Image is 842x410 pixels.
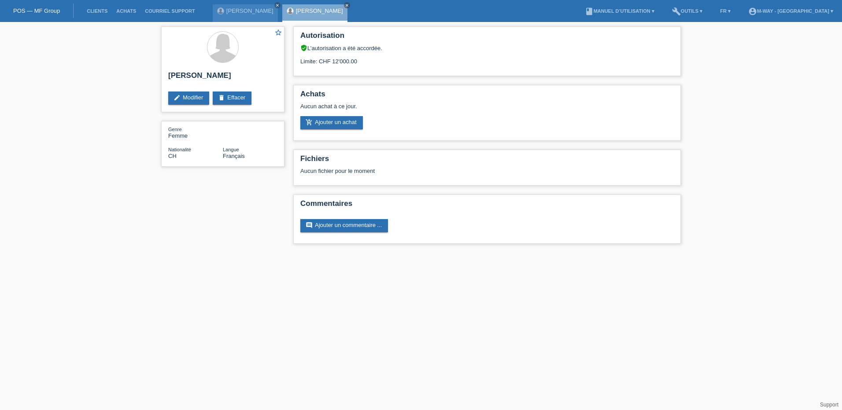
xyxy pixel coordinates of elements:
a: Support [820,402,838,408]
h2: Fichiers [300,154,674,168]
a: close [344,2,350,8]
a: account_circlem-way - [GEOGRAPHIC_DATA] ▾ [744,8,838,14]
i: verified_user [300,44,307,51]
i: delete [218,94,225,101]
span: Suisse [168,153,177,159]
a: POS — MF Group [13,7,60,14]
a: Courriel Support [140,8,199,14]
div: Aucun achat à ce jour. [300,103,674,116]
i: close [345,3,349,7]
a: bookManuel d’utilisation ▾ [580,8,659,14]
a: [PERSON_NAME] [226,7,273,14]
a: buildOutils ▾ [668,8,707,14]
span: Genre [168,127,182,132]
a: FR ▾ [716,8,735,14]
a: deleteEffacer [213,92,251,105]
h2: Commentaires [300,199,674,212]
a: star_border [274,29,282,38]
a: close [274,2,281,8]
div: Limite: CHF 12'000.00 [300,51,674,65]
h2: Achats [300,90,674,103]
i: close [275,3,280,7]
div: Femme [168,126,223,139]
i: comment [306,222,313,229]
i: star_border [274,29,282,37]
a: add_shopping_cartAjouter un achat [300,116,363,129]
span: Langue [223,147,239,152]
span: Français [223,153,245,159]
div: Aucun fichier pour le moment [300,168,569,174]
h2: [PERSON_NAME] [168,71,277,84]
h2: Autorisation [300,31,674,44]
a: [PERSON_NAME] [296,7,343,14]
i: build [672,7,681,16]
a: Achats [112,8,140,14]
a: editModifier [168,92,209,105]
a: Clients [82,8,112,14]
i: add_shopping_cart [306,119,313,126]
div: L’autorisation a été accordée. [300,44,674,51]
i: book [585,7,594,16]
i: account_circle [748,7,757,16]
i: edit [174,94,181,101]
span: Nationalité [168,147,191,152]
a: commentAjouter un commentaire ... [300,219,388,232]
